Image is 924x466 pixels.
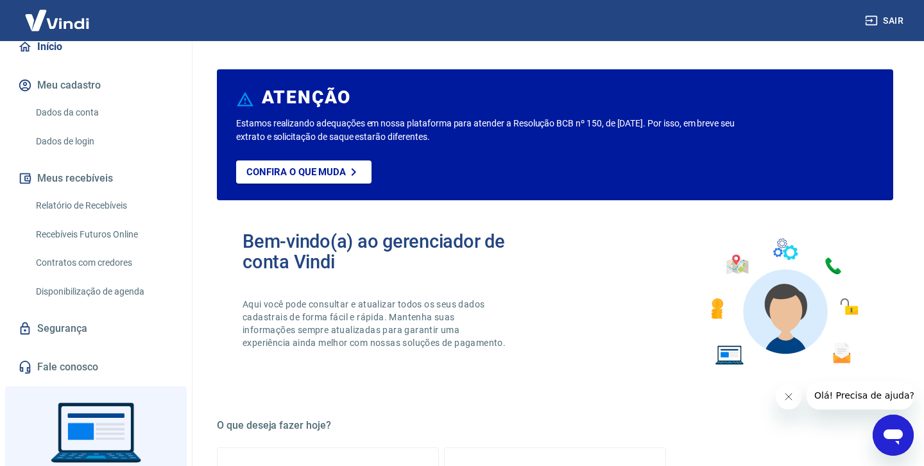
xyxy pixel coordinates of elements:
a: Recebíveis Futuros Online [31,221,176,248]
iframe: Botão para abrir a janela de mensagens [873,415,914,456]
a: Relatório de Recebíveis [31,193,176,219]
p: Confira o que muda [246,166,346,178]
iframe: Mensagem da empresa [807,381,914,410]
a: Dados da conta [31,99,176,126]
h2: Bem-vindo(a) ao gerenciador de conta Vindi [243,231,555,272]
img: Vindi [15,1,99,40]
a: Disponibilização de agenda [31,279,176,305]
button: Meu cadastro [15,71,176,99]
a: Dados de login [31,128,176,155]
span: Olá! Precisa de ajuda? [8,9,108,19]
a: Início [15,33,176,61]
a: Segurança [15,315,176,343]
iframe: Fechar mensagem [776,384,801,410]
a: Fale conosco [15,353,176,381]
h5: O que deseja fazer hoje? [217,419,893,432]
a: Contratos com credores [31,250,176,276]
p: Aqui você pode consultar e atualizar todos os seus dados cadastrais de forma fácil e rápida. Mant... [243,298,508,349]
p: Estamos realizando adequações em nossa plataforma para atender a Resolução BCB nº 150, de [DATE].... [236,117,746,144]
img: Imagem de um avatar masculino com diversos icones exemplificando as funcionalidades do gerenciado... [699,231,868,373]
button: Sair [862,9,909,33]
a: Confira o que muda [236,160,372,184]
button: Meus recebíveis [15,164,176,193]
h6: ATENÇÃO [262,91,351,104]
